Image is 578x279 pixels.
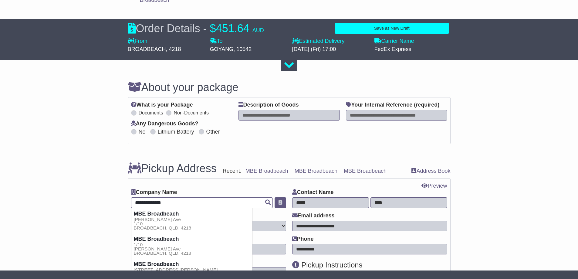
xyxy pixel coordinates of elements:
label: Email address [292,213,335,219]
span: AUD [252,27,264,33]
div: FedEx Express [374,46,451,53]
label: Description of Goods [238,102,299,108]
label: Phone [292,236,314,243]
label: Your Internal Reference (required) [346,102,440,108]
a: MBE Broadbeach [295,168,337,174]
label: Contact Name [292,189,334,196]
label: From [128,38,147,45]
strong: MBE Broadbeach [134,261,179,267]
label: Documents [139,110,163,116]
a: Address Book [411,168,450,175]
div: Order Details - [128,22,264,35]
label: Lithium Battery [158,129,194,135]
strong: MBE Broadbeach [134,211,179,217]
span: , 10542 [233,46,252,52]
span: BROADBEACH [128,46,166,52]
span: GOYANG [210,46,234,52]
span: Pickup Instructions [301,261,362,269]
label: No [139,129,146,135]
strong: MBE Broadbeach [134,236,179,242]
small: 1/10 [PERSON_NAME] Ave BROADBEACH, QLD, 4218 [134,243,191,255]
label: Other [206,129,220,135]
a: MBE Broadbeach [245,168,288,174]
button: Save as New Draft [335,23,449,34]
div: [DATE] (Fri) 17:00 [292,46,368,53]
label: Any Dangerous Goods? [131,121,198,127]
a: Preview [421,183,447,189]
label: Estimated Delivery [292,38,368,45]
span: , 4218 [166,46,181,52]
div: Recent: [223,168,406,175]
label: To [210,38,223,45]
span: $ [210,22,216,35]
a: MBE Broadbeach [344,168,387,174]
label: Company Name [131,189,177,196]
h3: About your package [128,81,451,94]
h3: Pickup Address [128,162,217,175]
span: 451.64 [216,22,249,35]
label: Non-Documents [174,110,209,116]
label: What is your Package [131,102,193,108]
label: Carrier Name [374,38,414,45]
small: [PERSON_NAME] Ave 1/10 BROADBEACH, QLD, 4218 [134,217,191,230]
small: [STREET_ADDRESS][PERSON_NAME] BROADBEACH, QLD, 4218 [134,268,218,276]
